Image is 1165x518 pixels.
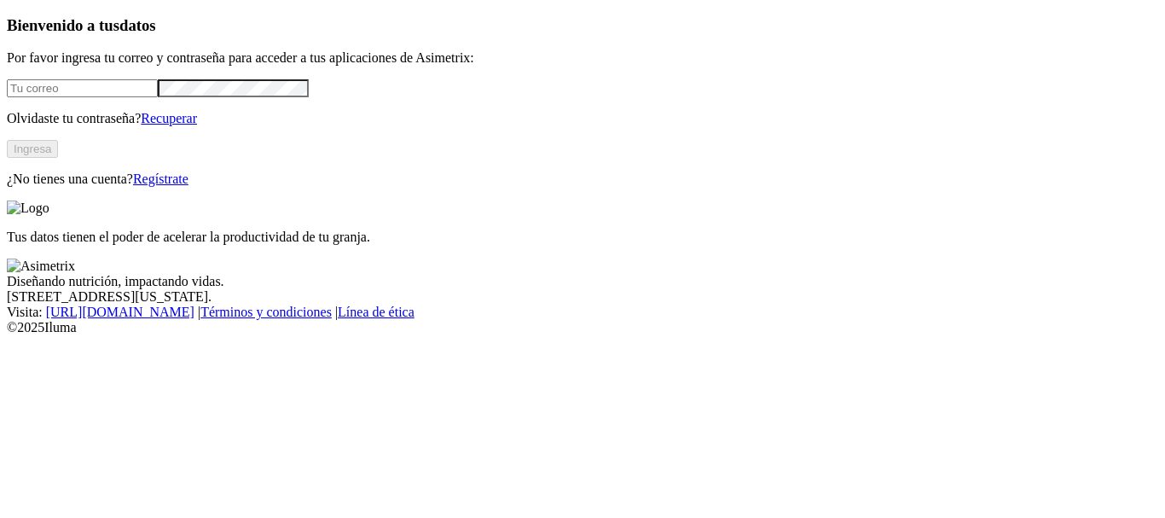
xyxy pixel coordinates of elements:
a: Línea de ética [338,305,414,319]
div: Visita : | | [7,305,1158,320]
a: Recuperar [141,111,197,125]
div: © 2025 Iluma [7,320,1158,335]
input: Tu correo [7,79,158,97]
a: Términos y condiciones [200,305,332,319]
div: Diseñando nutrición, impactando vidas. [7,274,1158,289]
span: datos [119,16,156,34]
p: ¿No tienes una cuenta? [7,172,1158,187]
div: [STREET_ADDRESS][US_STATE]. [7,289,1158,305]
img: Asimetrix [7,259,75,274]
img: Logo [7,201,49,216]
h3: Bienvenido a tus [7,16,1158,35]
p: Tus datos tienen el poder de acelerar la productividad de tu granja. [7,230,1158,245]
p: Olvidaste tu contraseña? [7,111,1158,126]
a: Regístrate [133,172,188,186]
a: [URL][DOMAIN_NAME] [46,305,194,319]
button: Ingresa [7,140,58,158]
p: Por favor ingresa tu correo y contraseña para acceder a tus aplicaciones de Asimetrix: [7,50,1158,66]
